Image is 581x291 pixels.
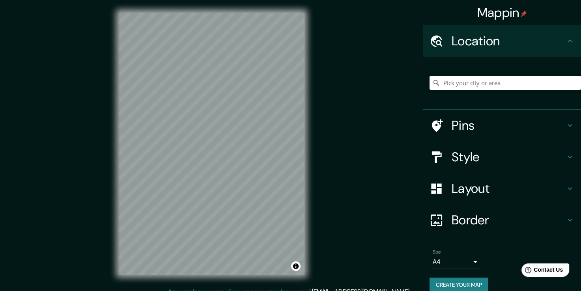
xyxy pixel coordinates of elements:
h4: Layout [452,181,565,196]
canvas: Map [119,13,305,275]
img: pin-icon.png [521,11,527,17]
div: Layout [423,173,581,204]
div: Location [423,25,581,57]
h4: Location [452,33,565,49]
h4: Pins [452,118,565,133]
label: Size [433,249,441,256]
h4: Border [452,212,565,228]
iframe: Help widget launcher [511,260,572,282]
button: Toggle attribution [291,261,301,271]
input: Pick your city or area [430,76,581,90]
div: Border [423,204,581,236]
div: A4 [433,256,480,268]
h4: Mappin [477,5,527,21]
div: Pins [423,110,581,141]
h4: Style [452,149,565,165]
div: Style [423,141,581,173]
